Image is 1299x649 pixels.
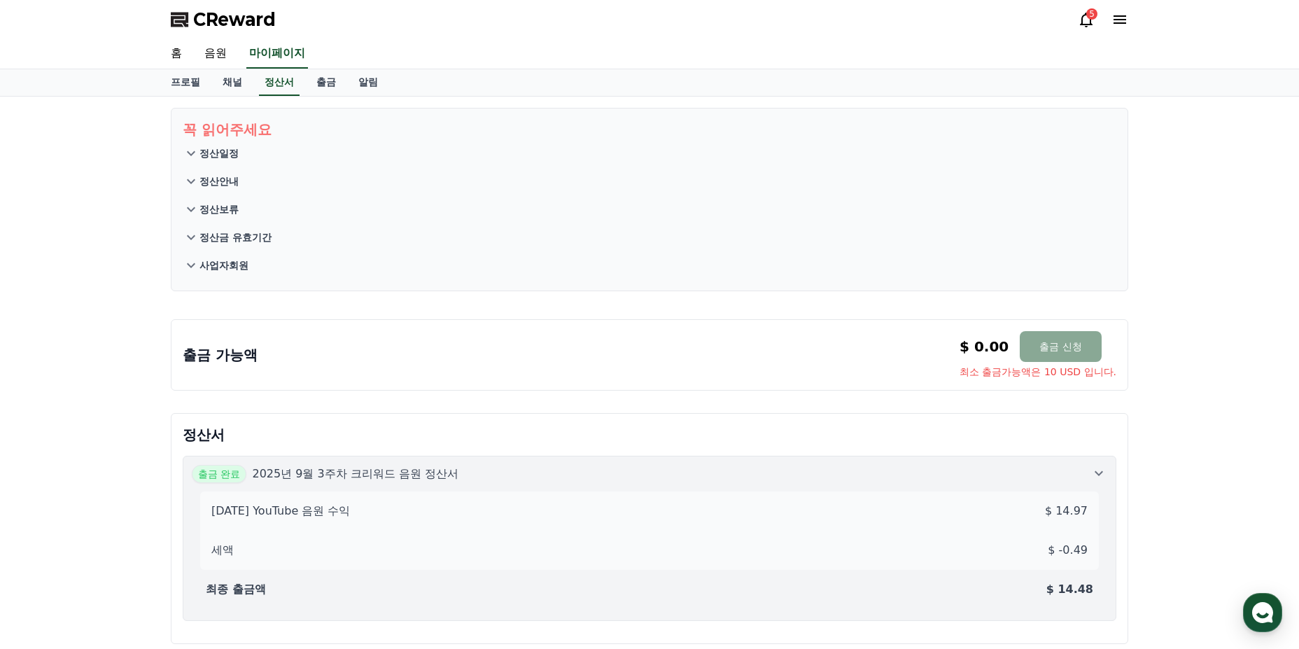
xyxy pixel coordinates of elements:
span: CReward [193,8,276,31]
p: 정산일정 [199,146,239,160]
p: 사업자회원 [199,258,248,272]
span: 출금 완료 [192,465,246,483]
a: 5 [1078,11,1095,28]
button: 출금 완료 2025년 9월 3주차 크리워드 음원 정산서 [DATE] YouTube 음원 수익 $ 14.97 세액 $ -0.49 최종 출금액 $ 14.48 [183,456,1116,621]
a: 알림 [347,69,389,96]
p: [DATE] YouTube 음원 수익 [211,503,350,519]
span: 홈 [44,465,52,476]
div: 5 [1086,8,1097,20]
p: 정산금 유효기간 [199,230,272,244]
a: CReward [171,8,276,31]
a: 설정 [181,444,269,479]
button: 출금 신청 [1020,331,1101,362]
button: 정산일정 [183,139,1116,167]
p: 정산서 [183,425,1116,445]
p: 2025년 9월 3주차 크리워드 음원 정산서 [252,466,458,482]
p: 꼭 읽어주세요 [183,120,1116,139]
a: 정산서 [259,69,300,96]
span: 대화 [128,466,145,477]
p: 정산보류 [199,202,239,216]
a: 홈 [160,39,193,69]
p: 세액 [211,542,234,559]
button: 정산금 유효기간 [183,223,1116,251]
a: 홈 [4,444,92,479]
p: $ 14.48 [1046,581,1093,598]
p: 최종 출금액 [206,581,266,598]
span: 최소 출금가능액은 10 USD 입니다. [960,365,1116,379]
p: $ 14.97 [1045,503,1088,519]
a: 대화 [92,444,181,479]
a: 출금 [305,69,347,96]
button: 정산안내 [183,167,1116,195]
p: 정산안내 [199,174,239,188]
a: 음원 [193,39,238,69]
a: 프로필 [160,69,211,96]
p: $ 0.00 [960,337,1009,356]
a: 채널 [211,69,253,96]
p: $ -0.49 [1048,542,1088,559]
p: 출금 가능액 [183,345,258,365]
a: 마이페이지 [246,39,308,69]
button: 사업자회원 [183,251,1116,279]
span: 설정 [216,465,233,476]
button: 정산보류 [183,195,1116,223]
